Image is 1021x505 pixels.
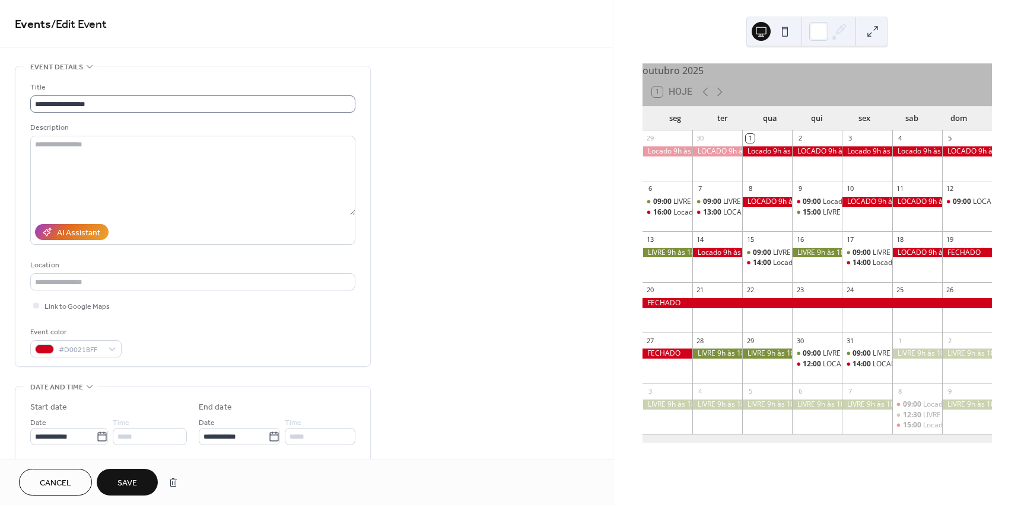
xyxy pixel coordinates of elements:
div: LOCADO 12h às 18h [823,359,890,369]
span: Link to Google Maps [44,301,110,313]
div: 1 [746,134,755,143]
div: LOCADO 14h às 18h [842,359,892,369]
button: AI Assistant [35,224,109,240]
span: 14:00 [853,359,873,369]
div: 1 [896,336,905,345]
div: Locado 9h às 14h [792,197,842,207]
div: LIVRE 9h às 13h [742,248,792,258]
div: 30 [796,336,804,345]
div: 7 [845,386,854,395]
div: 22 [746,286,755,295]
div: Locado 9h às 18h [842,146,892,156]
div: Start date [30,401,67,414]
span: Event details [30,61,83,73]
div: seg [652,107,699,130]
div: 9 [796,184,804,193]
div: LIVRE 9h às 13h [873,349,924,359]
div: 9 [946,386,955,395]
div: 25 [896,286,905,295]
div: LIVRE 9h às 18h [742,349,792,359]
div: Locado 9h às 12h [923,399,981,410]
div: LOCADO 13h às 15h [692,207,742,218]
div: 3 [646,386,655,395]
button: Cancel [19,469,92,496]
span: Time [285,417,301,429]
div: 4 [696,386,705,395]
div: Locado 15h às 17h [892,420,942,430]
div: LIVRE 9h às 18h [643,248,692,258]
div: 10 [845,184,854,193]
div: LOCADO 9h às 18h [842,197,892,207]
div: Locado 16h às 18h [673,207,735,218]
div: 30 [696,134,705,143]
div: LIVRE 9h às 13h [873,248,924,258]
div: 14 [696,235,705,244]
div: LIVRE 9h às 18h [942,399,992,410]
div: 6 [796,386,804,395]
div: outubro 2025 [643,63,992,78]
span: 14:00 [853,258,873,268]
div: LIVRE 9h às 15h [673,197,725,207]
div: 28 [696,336,705,345]
div: 2 [946,336,955,345]
div: 16 [796,235,804,244]
div: LOCADO 9h às 18h [942,146,992,156]
div: Description [30,122,353,134]
div: LOCADO 13h às 15h [723,207,790,218]
div: 11 [896,184,905,193]
div: sab [888,107,936,130]
div: 20 [646,286,655,295]
div: 5 [946,134,955,143]
span: 09:00 [753,248,773,258]
div: LIVRE 9h às 12h [723,197,775,207]
div: Locado 9h às 14h [823,197,880,207]
div: LIVRE 9h às 18h [842,399,892,410]
div: 5 [746,386,755,395]
div: LIVRE 9h às 18h [643,399,692,410]
div: LIVRE 15h às 18h [823,207,879,218]
div: LIVRE 9h às 13h [773,248,825,258]
div: 26 [946,286,955,295]
div: Locado 9h às 18h [742,146,792,156]
div: LIVRE 12h30 às 14h30 [923,410,995,420]
div: Locado 9h às 12h [892,399,942,410]
div: 2 [796,134,804,143]
div: sex [841,107,888,130]
div: Locado 14h às 18h [842,258,892,268]
div: AI Assistant [57,227,100,239]
div: Title [30,81,353,94]
div: LIVRE 9h às 13h [842,248,892,258]
div: LIVRE 9h às 18h [742,399,792,410]
div: dom [935,107,982,130]
span: #D0021BFF [59,344,103,356]
span: / Edit Event [51,13,107,36]
span: 09:00 [853,349,873,359]
div: LIVRE 15h às 18h [792,207,842,218]
div: LIVRE 9h às 18h [942,349,992,359]
div: LIVRE 9h às 11h [823,349,874,359]
div: LIVRE 9h às 13h [842,349,892,359]
span: Date [199,417,215,429]
div: LOCADO 9h às 18h [892,248,942,258]
div: Locado 14h às 16h [773,258,835,268]
span: 09:00 [903,399,923,410]
div: Location [30,259,353,271]
div: 12 [946,184,955,193]
div: 29 [746,336,755,345]
div: Locado 15h às 17h [923,420,985,430]
span: 09:00 [953,197,973,207]
div: End date [199,401,232,414]
div: 21 [696,286,705,295]
div: LOCADO 9h às 18h [892,197,942,207]
div: LOCADO 9h às 18h [742,197,792,207]
div: 8 [896,386,905,395]
div: LOCADO 9h às 18h [792,146,842,156]
span: Date and time [30,381,83,394]
button: Save [97,469,158,496]
div: FECHADO [942,248,992,258]
div: LOCADO 14h às 18h [873,359,940,369]
div: 3 [845,134,854,143]
div: LIVRE 9h às 18h [892,349,942,359]
div: LOCADO 12h às 18h [792,359,842,369]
